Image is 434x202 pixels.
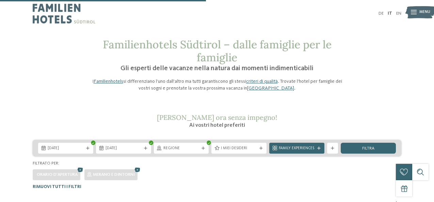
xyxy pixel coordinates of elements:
[33,185,81,189] span: Rimuovi tutti i filtri
[279,146,315,151] span: Family Experiences
[388,11,392,16] a: IT
[246,79,278,84] a: criteri di qualità
[419,10,430,15] span: Menu
[379,11,384,16] a: DE
[247,86,294,91] a: [GEOGRAPHIC_DATA]
[120,65,314,72] span: Gli esperti delle vacanze nella natura dai momenti indimenticabili
[189,123,245,128] span: Ai vostri hotel preferiti
[163,146,199,151] span: Regione
[94,79,123,84] a: Familienhotels
[221,146,257,151] span: I miei desideri
[103,37,332,64] span: Familienhotels Südtirol – dalle famiglie per le famiglie
[157,113,277,122] span: [PERSON_NAME] ora senza impegno!
[48,146,84,151] span: [DATE]
[362,146,374,151] span: filtra
[93,172,135,177] span: Merano e dintorni
[396,11,401,16] a: EN
[106,146,142,151] span: [DATE]
[33,161,59,166] span: Filtrato per:
[37,172,78,177] span: Orario d'apertura
[88,78,347,92] p: I si differenziano l’uno dall’altro ma tutti garantiscono gli stessi . Trovate l’hotel per famigl...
